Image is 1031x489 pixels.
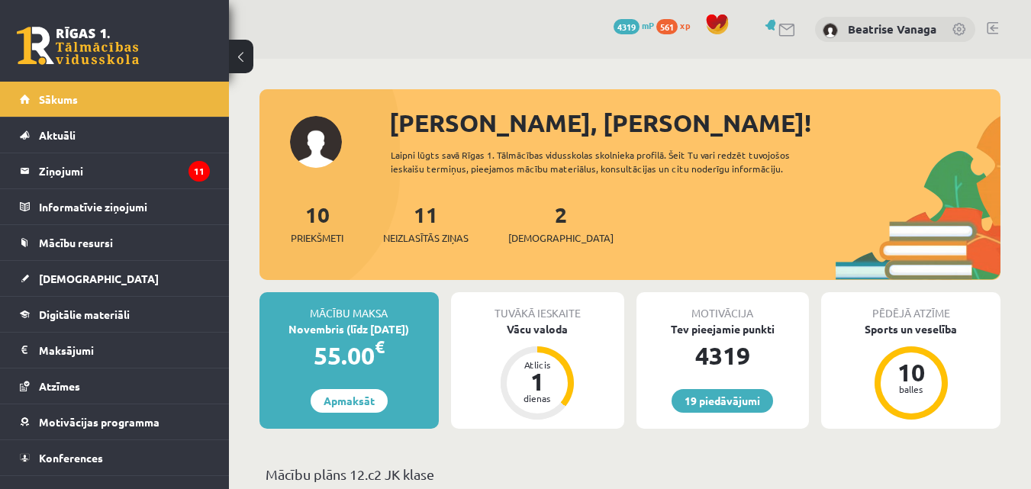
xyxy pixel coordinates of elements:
[311,389,388,413] a: Apmaksāt
[508,230,614,246] span: [DEMOGRAPHIC_DATA]
[39,236,113,249] span: Mācību resursi
[20,225,210,260] a: Mācību resursi
[20,404,210,439] a: Motivācijas programma
[188,161,210,182] i: 11
[642,19,654,31] span: mP
[39,415,159,429] span: Motivācijas programma
[614,19,640,34] span: 4319
[636,337,810,374] div: 4319
[266,464,994,484] p: Mācību plāns 12.c2 JK klase
[451,321,624,422] a: Vācu valoda Atlicis 1 dienas
[39,333,210,368] legend: Maksājumi
[821,321,1000,337] div: Sports un veselība
[39,153,210,188] legend: Ziņojumi
[848,21,936,37] a: Beatrise Vanaga
[291,230,343,246] span: Priekšmeti
[888,384,934,394] div: balles
[821,292,1000,321] div: Pēdējā atzīme
[383,230,469,246] span: Neizlasītās ziņas
[39,379,80,393] span: Atzīmes
[451,292,624,321] div: Tuvākā ieskaite
[20,261,210,296] a: [DEMOGRAPHIC_DATA]
[20,153,210,188] a: Ziņojumi11
[20,368,210,404] a: Atzīmes
[20,297,210,332] a: Digitālie materiāli
[888,360,934,384] div: 10
[636,321,810,337] div: Tev pieejamie punkti
[259,321,439,337] div: Novembris (līdz [DATE])
[39,451,103,465] span: Konferences
[656,19,698,31] a: 561 xp
[656,19,678,34] span: 561
[514,360,560,369] div: Atlicis
[259,337,439,374] div: 55.00
[39,189,210,224] legend: Informatīvie ziņojumi
[514,394,560,403] div: dienas
[375,336,385,358] span: €
[636,292,810,321] div: Motivācija
[823,23,838,38] img: Beatrise Vanaga
[389,105,1000,141] div: [PERSON_NAME], [PERSON_NAME]!
[291,201,343,246] a: 10Priekšmeti
[20,82,210,117] a: Sākums
[20,440,210,475] a: Konferences
[680,19,690,31] span: xp
[39,307,130,321] span: Digitālie materiāli
[614,19,654,31] a: 4319 mP
[672,389,773,413] a: 19 piedāvājumi
[259,292,439,321] div: Mācību maksa
[17,27,139,65] a: Rīgas 1. Tālmācības vidusskola
[39,128,76,142] span: Aktuāli
[391,148,836,175] div: Laipni lūgts savā Rīgas 1. Tālmācības vidusskolas skolnieka profilā. Šeit Tu vari redzēt tuvojošo...
[821,321,1000,422] a: Sports un veselība 10 balles
[39,92,78,106] span: Sākums
[514,369,560,394] div: 1
[451,321,624,337] div: Vācu valoda
[20,117,210,153] a: Aktuāli
[20,333,210,368] a: Maksājumi
[383,201,469,246] a: 11Neizlasītās ziņas
[20,189,210,224] a: Informatīvie ziņojumi
[39,272,159,285] span: [DEMOGRAPHIC_DATA]
[508,201,614,246] a: 2[DEMOGRAPHIC_DATA]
